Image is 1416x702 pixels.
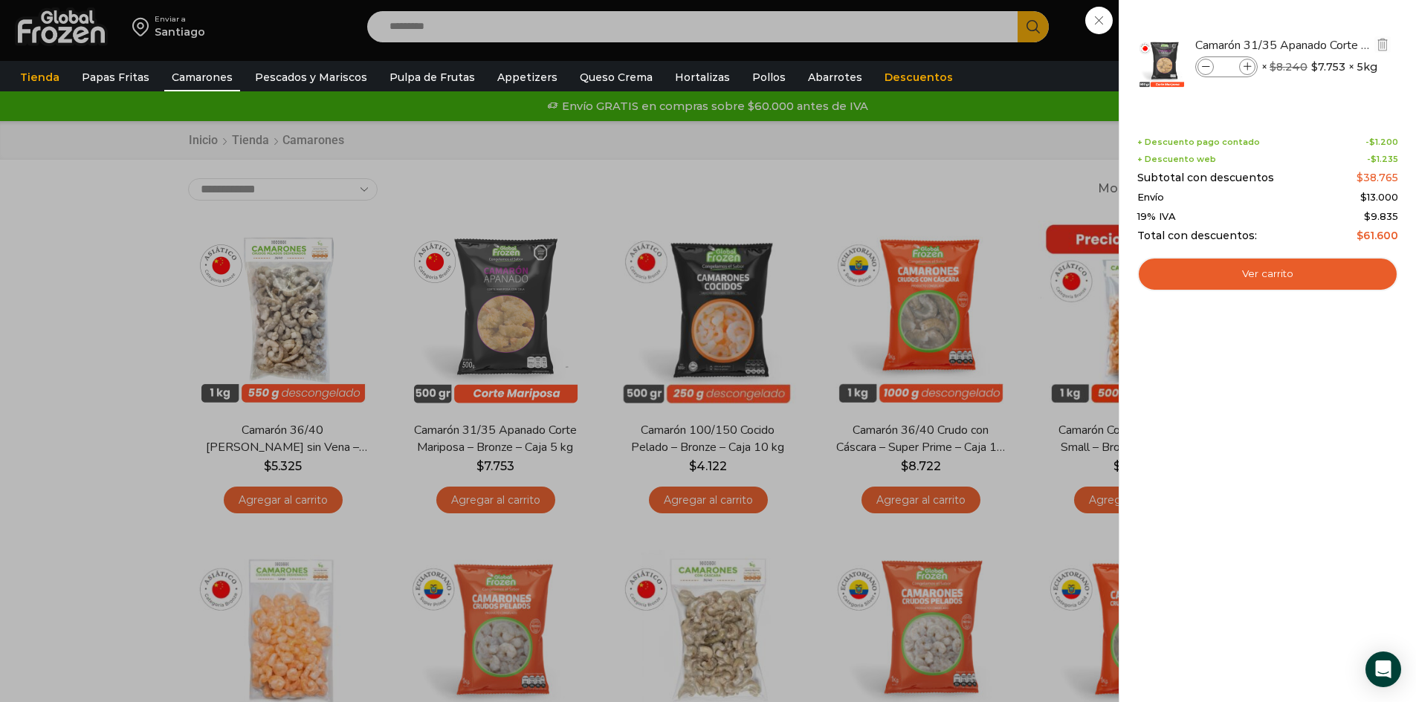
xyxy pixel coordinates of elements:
[1367,155,1398,164] span: -
[1311,59,1318,74] span: $
[1270,60,1276,74] span: $
[1311,59,1345,74] bdi: 7.753
[164,63,240,91] a: Camarones
[1137,137,1260,147] span: + Descuento pago contado
[1360,191,1367,203] span: $
[1270,60,1307,74] bdi: 8.240
[1364,210,1371,222] span: $
[1261,56,1377,77] span: × × 5kg
[1365,137,1398,147] span: -
[1360,191,1398,203] bdi: 13.000
[1357,229,1398,242] bdi: 61.600
[572,63,660,91] a: Queso Crema
[1369,137,1398,147] bdi: 1.200
[1137,211,1176,223] span: 19% IVA
[667,63,737,91] a: Hortalizas
[1357,171,1363,184] span: $
[13,63,67,91] a: Tienda
[1215,59,1238,75] input: Product quantity
[1357,229,1363,242] span: $
[1371,154,1398,164] bdi: 1.235
[1376,38,1389,51] img: Eliminar Camarón 31/35 Apanado Corte Mariposa - Bronze - Caja 5 kg del carrito
[1195,37,1372,53] a: Camarón 31/35 Apanado Corte Mariposa - Bronze - Caja 5 kg
[74,63,157,91] a: Papas Fritas
[490,63,565,91] a: Appetizers
[1369,137,1375,147] span: $
[1374,36,1391,55] a: Eliminar Camarón 31/35 Apanado Corte Mariposa - Bronze - Caja 5 kg del carrito
[877,63,960,91] a: Descuentos
[745,63,793,91] a: Pollos
[1357,171,1398,184] bdi: 38.765
[1137,155,1216,164] span: + Descuento web
[248,63,375,91] a: Pescados y Mariscos
[1137,257,1398,291] a: Ver carrito
[1364,210,1398,222] span: 9.835
[801,63,870,91] a: Abarrotes
[1137,172,1274,184] span: Subtotal con descuentos
[1137,230,1257,242] span: Total con descuentos:
[1365,651,1401,687] div: Open Intercom Messenger
[1137,192,1164,204] span: Envío
[382,63,482,91] a: Pulpa de Frutas
[1371,154,1377,164] span: $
